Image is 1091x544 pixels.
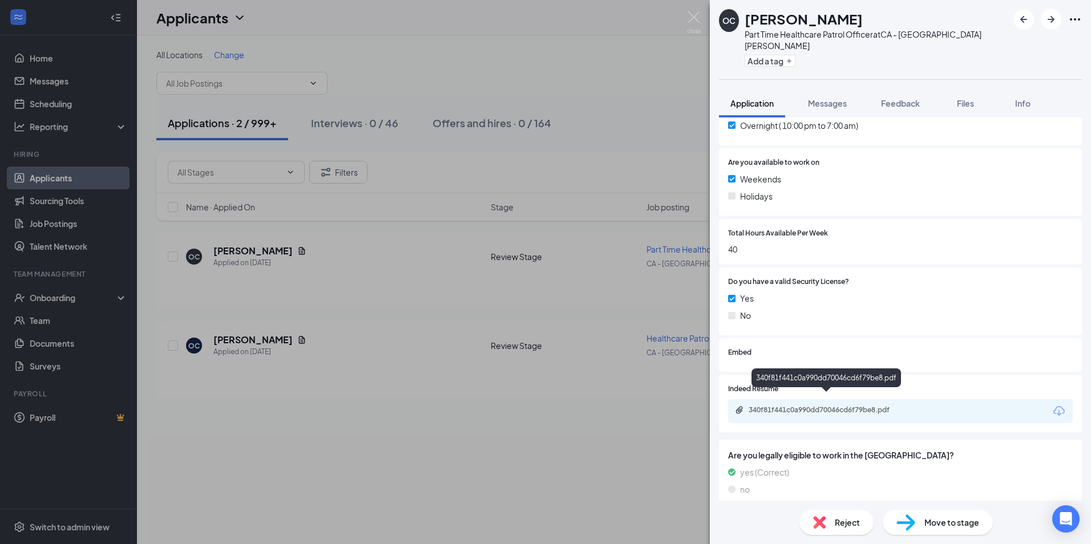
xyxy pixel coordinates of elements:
[728,384,778,395] span: Indeed Resume
[735,405,744,415] svg: Paperclip
[728,449,1073,461] span: Are you legally eligible to work in the [GEOGRAPHIC_DATA]?
[835,516,860,529] span: Reject
[1052,505,1080,533] div: Open Intercom Messenger
[745,29,1008,51] div: Part Time Healthcare Patrol Officer at CA - [GEOGRAPHIC_DATA][PERSON_NAME]
[957,98,974,108] span: Files
[881,98,920,108] span: Feedback
[735,405,920,416] a: Paperclip340f81f441c0a990dd70046cd6f79be8.pdf
[745,9,863,29] h1: [PERSON_NAME]
[730,98,774,108] span: Application
[1068,13,1082,26] svg: Ellipses
[728,157,819,168] span: Are you available to work on
[728,228,828,239] span: Total Hours Available Per Week
[740,119,858,132] span: Overnight ( 10:00 pm to 7:00 am)
[740,190,773,202] span: Holidays
[728,347,751,358] span: Embed
[740,173,781,185] span: Weekends
[924,516,979,529] span: Move to stage
[740,309,751,322] span: No
[1052,404,1066,418] svg: Download
[1041,9,1061,30] button: ArrowRight
[1044,13,1058,26] svg: ArrowRight
[728,277,849,287] span: Do you have a valid Security License?
[722,15,736,26] div: OC
[749,405,908,415] div: 340f81f441c0a990dd70046cd6f79be8.pdf
[740,483,750,496] span: no
[728,243,1073,255] span: 40
[745,55,795,67] button: PlusAdd a tag
[751,368,901,387] div: 340f81f441c0a990dd70046cd6f79be8.pdf
[808,98,847,108] span: Messages
[740,466,789,478] span: yes (Correct)
[1015,98,1031,108] span: Info
[1013,9,1034,30] button: ArrowLeftNew
[740,292,754,305] span: Yes
[1017,13,1031,26] svg: ArrowLeftNew
[786,58,793,64] svg: Plus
